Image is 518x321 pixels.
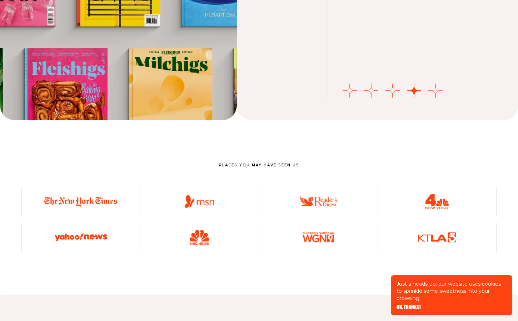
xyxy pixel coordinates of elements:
[397,305,421,310] button: OK, THANKS!
[55,234,107,241] img: Yahoo! News
[407,84,421,98] button: Go to slide 4
[397,280,507,302] p: Just a heads-up: our website uses cookies to sprinkle some sweetness into your browsing.
[418,232,456,242] img: KTLA 5 Los Angeles
[364,84,378,98] button: Go to slide 2
[428,84,443,98] button: Go to slide 5
[21,163,497,167] p: Places You May Have Seen Us
[385,84,400,98] button: Go to slide 3
[300,196,337,207] img: Reader's Digest
[343,84,357,98] button: Go to slide 1
[302,232,334,242] img: WGN9 Chicago
[44,197,117,207] img: The New York Times
[190,230,209,245] img: NBC Miami
[425,194,449,209] img: WNBC New York
[343,84,443,99] ul: Select a slide to show
[185,195,214,208] img: MSN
